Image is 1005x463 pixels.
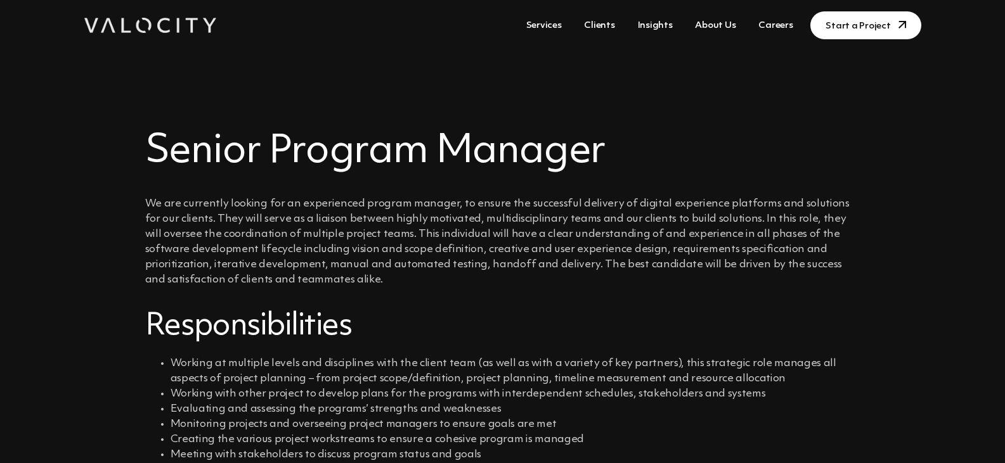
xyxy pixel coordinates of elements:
a: Insights [633,14,678,37]
h2: Senior Program Manager [145,127,860,176]
li: Working at multiple levels and disciplines with the client team (as well as with a variety of key... [171,356,860,386]
a: Careers [753,14,798,37]
a: Start a Project [810,11,921,39]
li: Working with other project to develop plans for the programs with interdependent schedules, stake... [171,386,860,402]
li: Monitoring projects and overseeing project managers to ensure goals are met [171,417,860,432]
a: Services [521,14,567,37]
a: About Us [690,14,741,37]
li: Evaluating and assessing the programs’ strengths and weaknesses [171,402,860,417]
li: Creating the various project workstreams to ensure a cohesive program is managed [171,432,860,447]
p: We are currently looking for an experienced program manager, to ensure the successful delivery of... [145,196,860,288]
a: Clients [579,14,619,37]
li: Meeting with stakeholders to discuss program status and goals [171,447,860,462]
h3: Responsibilities [145,308,860,346]
img: Valocity Digital [84,18,216,33]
